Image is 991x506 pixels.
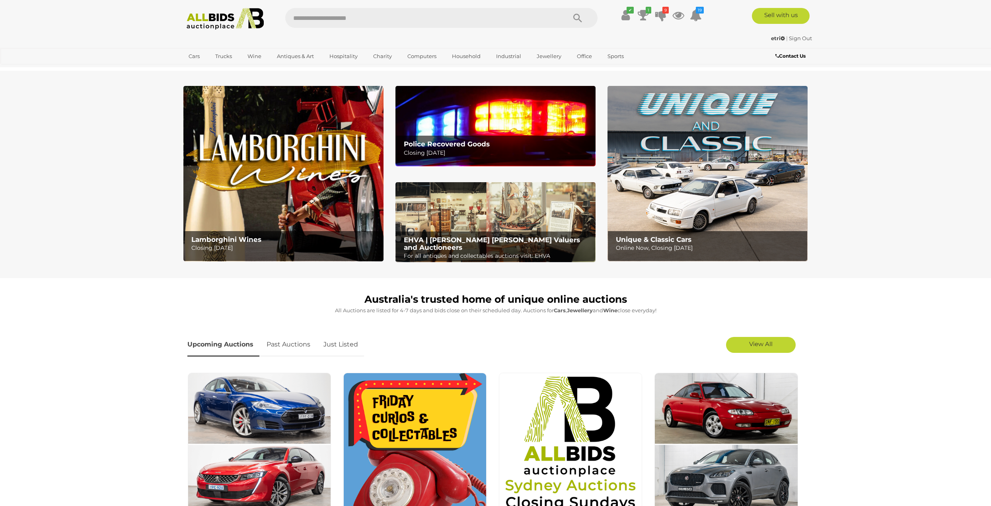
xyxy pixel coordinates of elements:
[620,8,632,22] a: ✔
[272,50,319,63] a: Antiques & Art
[655,8,667,22] a: 9
[532,50,567,63] a: Jewellery
[786,35,788,41] span: |
[637,8,649,22] a: 1
[261,333,316,356] a: Past Auctions
[395,182,596,263] img: EHVA | Evans Hastings Valuers and Auctioneers
[402,50,442,63] a: Computers
[572,50,597,63] a: Office
[567,307,593,313] strong: Jewellery
[558,8,598,28] button: Search
[752,8,810,24] a: Sell with us
[404,236,580,251] b: EHVA | [PERSON_NAME] [PERSON_NAME] Valuers and Auctioneers
[210,50,237,63] a: Trucks
[607,86,808,261] a: Unique & Classic Cars Unique & Classic Cars Online Now, Closing [DATE]
[491,50,526,63] a: Industrial
[183,50,205,63] a: Cars
[607,86,808,261] img: Unique & Classic Cars
[242,50,267,63] a: Wine
[395,182,596,263] a: EHVA | Evans Hastings Valuers and Auctioneers EHVA | [PERSON_NAME] [PERSON_NAME] Valuers and Auct...
[789,35,812,41] a: Sign Out
[775,52,808,60] a: Contact Us
[191,243,379,253] p: Closing [DATE]
[187,333,259,356] a: Upcoming Auctions
[603,307,617,313] strong: Wine
[317,333,364,356] a: Just Listed
[447,50,486,63] a: Household
[368,50,397,63] a: Charity
[183,86,384,261] img: Lamborghini Wines
[690,8,702,22] a: 19
[182,8,269,30] img: Allbids.com.au
[602,50,629,63] a: Sports
[187,306,804,315] p: All Auctions are listed for 4-7 days and bids close on their scheduled day. Auctions for , and cl...
[616,243,803,253] p: Online Now, Closing [DATE]
[183,86,384,261] a: Lamborghini Wines Lamborghini Wines Closing [DATE]
[646,7,651,14] i: 1
[324,50,363,63] a: Hospitality
[404,140,490,148] b: Police Recovered Goods
[771,35,786,41] a: etri
[749,340,773,348] span: View All
[771,35,785,41] strong: etri
[191,235,261,243] b: Lamborghini Wines
[775,53,806,59] b: Contact Us
[616,235,691,243] b: Unique & Classic Cars
[696,7,704,14] i: 19
[404,148,591,158] p: Closing [DATE]
[395,86,596,166] a: Police Recovered Goods Police Recovered Goods Closing [DATE]
[183,63,250,76] a: [GEOGRAPHIC_DATA]
[627,7,634,14] i: ✔
[554,307,566,313] strong: Cars
[395,86,596,166] img: Police Recovered Goods
[662,7,669,14] i: 9
[726,337,796,353] a: View All
[404,251,591,261] p: For all antiques and collectables auctions visit: EHVA
[187,294,804,305] h1: Australia's trusted home of unique online auctions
